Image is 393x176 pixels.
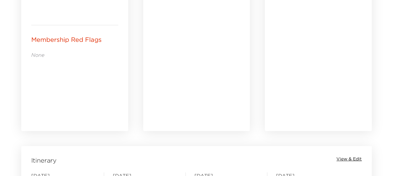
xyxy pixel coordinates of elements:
[31,51,118,58] p: None
[336,156,362,162] button: View & Edit
[31,35,102,44] p: Membership Red Flags
[31,156,57,165] span: Itinerary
